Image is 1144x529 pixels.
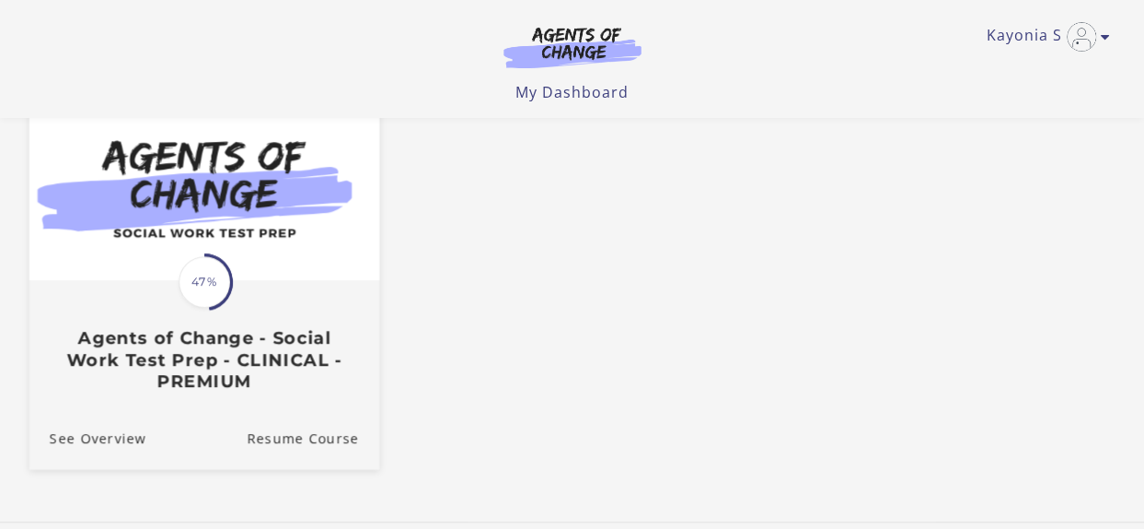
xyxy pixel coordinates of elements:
[49,327,358,392] h3: Agents of Change - Social Work Test Prep - CLINICAL - PREMIUM
[179,256,230,308] span: 47%
[515,82,629,102] a: My Dashboard
[29,406,145,468] a: Agents of Change - Social Work Test Prep - CLINICAL - PREMIUM: See Overview
[987,22,1101,52] a: Toggle menu
[247,406,379,468] a: Agents of Change - Social Work Test Prep - CLINICAL - PREMIUM: Resume Course
[484,26,661,68] img: Agents of Change Logo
